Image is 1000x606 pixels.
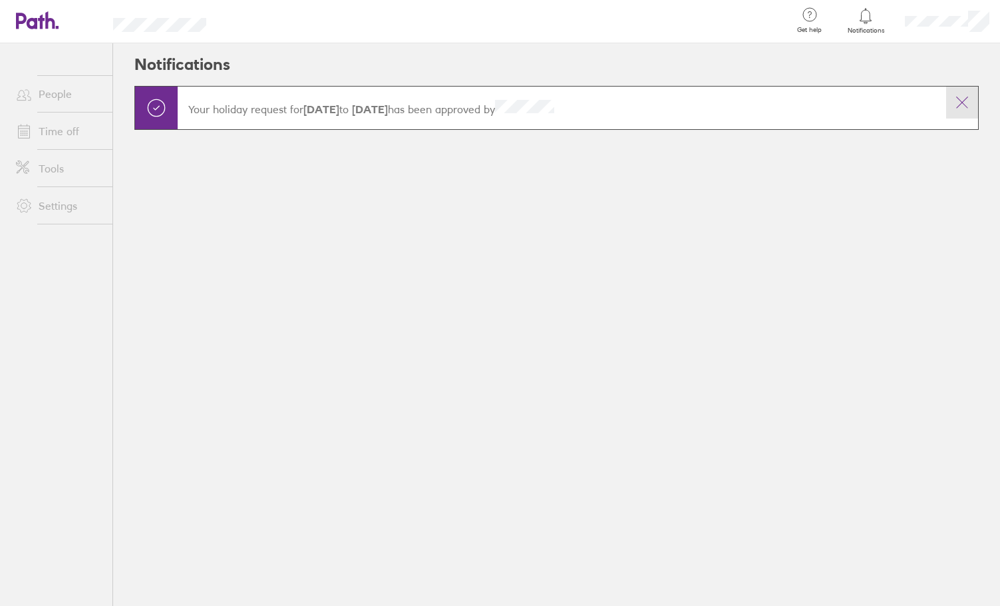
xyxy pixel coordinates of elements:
strong: [DATE] [303,103,339,116]
strong: [DATE] [349,103,388,116]
a: People [5,81,112,107]
a: Notifications [844,7,888,35]
span: to [303,103,388,116]
p: Your holiday request for has been approved by [188,100,935,116]
a: Settings [5,192,112,219]
span: Notifications [844,27,888,35]
a: Tools [5,155,112,182]
a: Time off [5,118,112,145]
h2: Notifications [134,43,230,86]
span: Get help [788,26,831,34]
